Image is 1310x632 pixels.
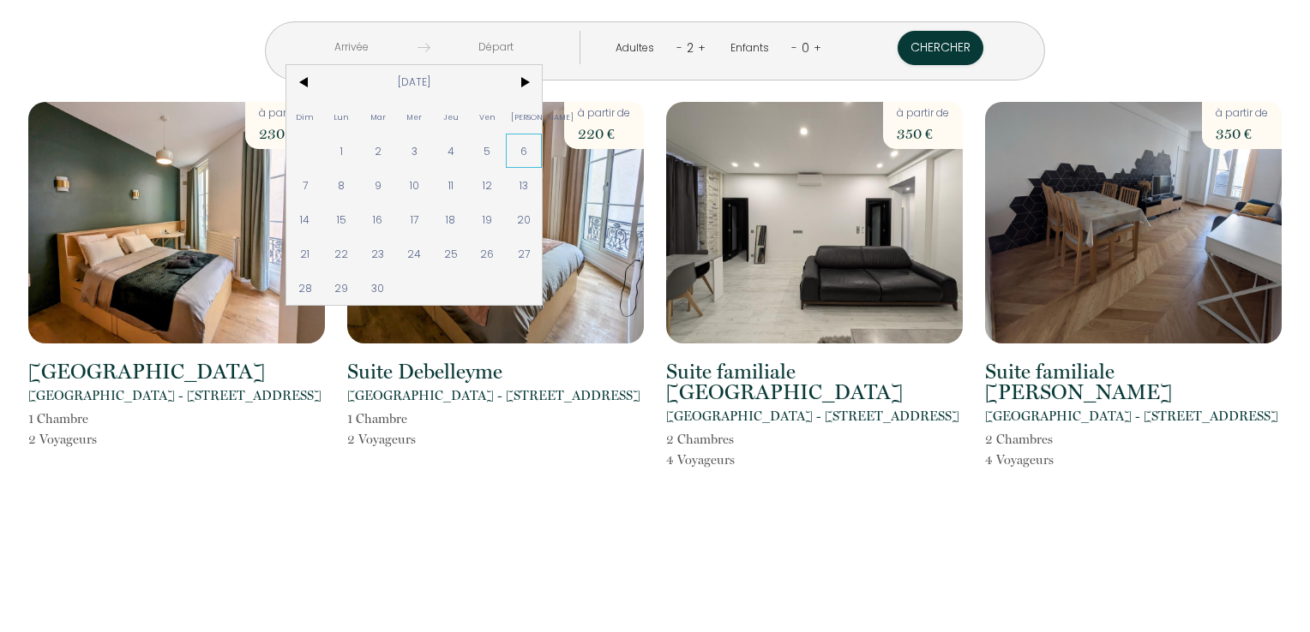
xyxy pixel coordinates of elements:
[433,236,470,271] span: 25
[359,99,396,134] span: Mar
[1048,432,1053,447] span: s
[469,134,506,168] span: 5
[285,31,418,64] input: Arrivée
[506,236,543,271] span: 27
[28,102,325,343] img: rental-image
[92,432,97,447] span: s
[797,34,814,62] div: 0
[359,134,396,168] span: 2
[28,385,321,406] p: [GEOGRAPHIC_DATA] - [STREET_ADDRESS]
[323,65,506,99] span: [DATE]
[730,452,735,468] span: s
[730,40,775,57] div: Enfants
[28,361,265,382] h2: [GEOGRAPHIC_DATA]
[359,168,396,202] span: 9
[985,429,1054,450] p: 2 Chambre
[469,99,506,134] span: Ven
[433,99,470,134] span: Jeu
[578,105,630,122] p: à partir de
[359,236,396,271] span: 23
[985,406,1278,426] p: [GEOGRAPHIC_DATA] - [STREET_ADDRESS]
[286,271,323,305] span: 28
[418,41,430,54] img: guests
[506,99,543,134] span: [PERSON_NAME]
[897,105,949,122] p: à partir de
[347,408,416,429] p: 1 Chambre
[578,122,630,146] p: 220 €
[323,168,360,202] span: 8
[323,236,360,271] span: 22
[286,236,323,271] span: 21
[506,65,543,99] span: >
[469,168,506,202] span: 12
[411,432,416,447] span: s
[506,168,543,202] span: 13
[1216,122,1268,146] p: 350 €
[666,102,963,343] img: rental-image
[28,408,97,429] p: 1 Chambre
[286,168,323,202] span: 7
[259,105,311,122] p: à partir de
[682,34,698,62] div: 2
[347,429,416,450] p: 2 Voyageur
[729,432,734,447] span: s
[396,202,433,236] span: 17
[433,134,470,168] span: 4
[791,39,797,56] a: -
[396,236,433,271] span: 24
[985,450,1054,470] p: 4 Voyageur
[396,99,433,134] span: Mer
[616,40,660,57] div: Adultes
[506,134,543,168] span: 6
[28,429,97,450] p: 2 Voyageur
[985,361,1282,402] h2: Suite familiale [PERSON_NAME]
[286,202,323,236] span: 14
[666,361,963,402] h2: Suite familiale [GEOGRAPHIC_DATA]
[359,202,396,236] span: 16
[323,99,360,134] span: Lun
[814,39,821,56] a: +
[898,31,983,65] button: Chercher
[1049,452,1054,468] span: s
[985,102,1282,343] img: rental-image
[396,134,433,168] span: 3
[469,202,506,236] span: 19
[286,65,323,99] span: <
[359,271,396,305] span: 30
[323,134,360,168] span: 1
[506,202,543,236] span: 20
[286,99,323,134] span: Dim
[676,39,682,56] a: -
[666,406,959,426] p: [GEOGRAPHIC_DATA] - [STREET_ADDRESS]
[396,168,433,202] span: 10
[323,271,360,305] span: 29
[666,429,735,450] p: 2 Chambre
[433,168,470,202] span: 11
[666,450,735,470] p: 4 Voyageur
[698,39,706,56] a: +
[323,202,360,236] span: 15
[469,236,506,271] span: 26
[430,31,562,64] input: Départ
[897,122,949,146] p: 350 €
[433,202,470,236] span: 18
[347,385,640,406] p: [GEOGRAPHIC_DATA] - [STREET_ADDRESS]
[347,361,502,382] h2: Suite Debelleyme
[259,122,311,146] p: 230 €
[1216,105,1268,122] p: à partir de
